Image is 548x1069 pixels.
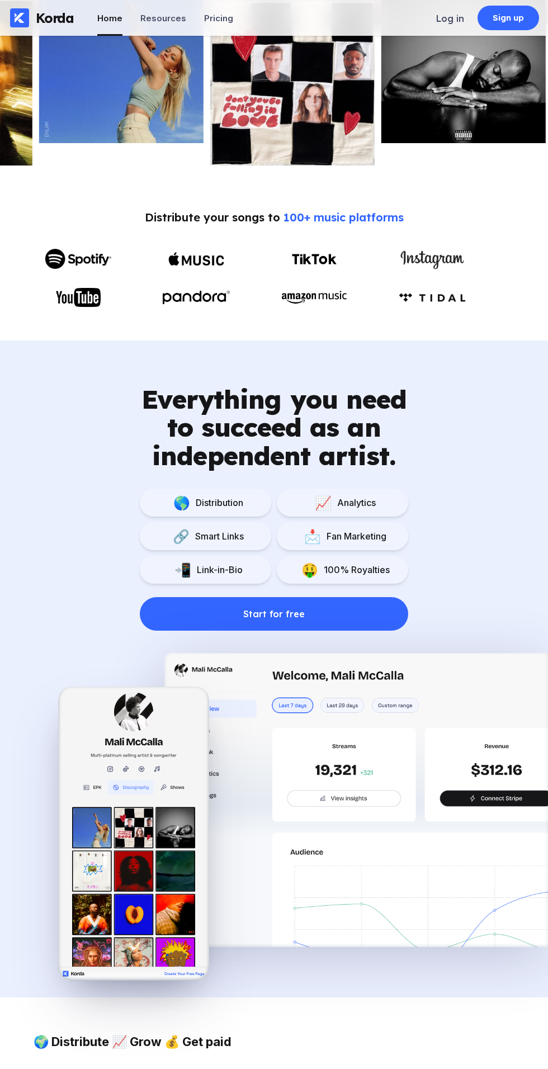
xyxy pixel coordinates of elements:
[321,531,386,542] div: Fan Marketing
[281,288,348,306] img: Amazon
[318,564,390,575] div: 100% Royalties
[168,243,224,275] img: Apple Music
[169,562,191,578] div: 📲
[145,210,404,224] div: Distribute your songs to
[140,13,186,23] div: Resources
[299,528,321,545] div: 📩
[168,495,190,511] div: 🌎
[493,12,525,23] div: Sign up
[140,385,408,470] div: Everything you need to succeed as an independent artist.
[284,210,404,224] span: 100+ music platforms
[140,597,408,631] button: Start for free
[167,528,190,545] div: 🔗
[210,1,375,165] img: Picture of the author
[292,254,337,264] img: TikTok
[163,291,230,304] img: Pandora
[191,564,243,575] div: Link-in-Bio
[296,562,318,578] div: 🤑
[399,247,466,271] img: Instagram
[243,608,305,619] div: Start for free
[97,13,122,23] div: Home
[436,13,464,24] div: Log in
[332,497,376,508] div: Analytics
[34,1031,514,1053] div: 🌍 Distribute 📈 Grow 💰 Get paid
[190,531,244,542] div: Smart Links
[56,288,101,306] img: YouTube
[399,293,466,302] img: Amazon
[45,249,112,269] img: Spotify
[204,13,233,23] div: Pricing
[309,495,332,511] div: 📈
[36,10,74,26] div: Korda
[190,497,243,508] div: Distribution
[478,6,539,30] a: Sign up
[140,584,408,631] a: Start for free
